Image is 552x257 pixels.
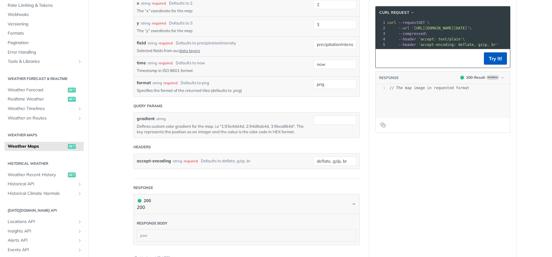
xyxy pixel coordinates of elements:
div: 4 [376,36,386,42]
span: Realtime Weather [8,96,66,102]
span: 'accept: text/plain' [418,37,463,41]
div: string [156,116,166,122]
div: string [173,157,182,165]
h2: Weather Maps [5,132,84,138]
div: required [184,157,198,165]
div: Defaults to precipitationIntensity [176,40,236,46]
div: Defaults to now [176,60,205,66]
div: required [152,21,166,26]
svg: Chevron [351,202,356,206]
span: 200 [138,199,141,202]
span: --header [398,43,416,47]
span: '[URL][DOMAIN_NAME][DATE]' [412,26,469,30]
button: 200 200200 [137,197,356,211]
a: Versioning [5,20,84,29]
div: Response body [137,221,167,226]
span: Historical API [8,181,76,187]
a: Weather on RoutesShow subpages for Weather on Routes [5,114,84,123]
button: 200200-ResultExample [457,74,507,81]
button: Copy to clipboard [379,120,387,130]
p: Defines custom color gradient for the map. i.e "1:93e4dd4d, 2:94d6ab4d, 3:9bca864d". The key repr... [137,123,304,134]
div: 1 [376,85,385,91]
span: get [68,144,76,149]
div: Headers [133,144,151,150]
a: Tools & LibrariesShow subpages for Tools & Libraries [5,57,84,66]
label: gradient [137,115,155,122]
div: Defaults to deflate, gzip, br [201,157,251,165]
span: --url [398,26,409,30]
span: \ [387,26,472,30]
span: Rate Limiting & Tokens [8,2,82,9]
div: 200 - Result [466,75,485,80]
span: --header [398,37,416,41]
span: Example [486,75,499,80]
span: Weather Forecast [8,87,66,93]
a: Webhooks [5,10,84,19]
div: 2 [376,25,386,31]
a: Historical APIShow subpages for Historical API [5,180,84,189]
div: Defaults to 2 [169,0,193,6]
span: get [68,97,76,102]
span: Weather Timelines [8,106,76,112]
span: curl [387,21,396,25]
button: Show subpages for Events API [77,248,82,252]
span: Formats [8,30,82,36]
a: Events APIShow subpages for Events API [5,245,84,255]
span: Locations API [8,219,76,225]
span: \ [387,37,465,41]
a: Realtime Weatherget [5,95,84,104]
button: RESPONSE [379,75,399,81]
label: format [137,80,151,86]
div: 1 [376,20,386,25]
div: required [159,40,173,46]
div: 200 200200 [133,214,360,245]
label: y [137,20,139,26]
a: Locations APIShow subpages for Locations API [5,217,84,226]
span: Versioning [8,21,82,27]
span: Insights API [8,228,76,234]
span: Weather on Routes [8,115,76,121]
span: \ [387,32,427,36]
h2: Weather Forecast & realtime [5,76,84,81]
p: Specifies the format of the returned tiles (defaults to .png) [137,88,304,93]
div: json [137,230,356,241]
span: --request [398,21,418,25]
button: Show subpages for Weather on Routes [77,116,82,121]
a: Weather Mapsget [5,142,84,151]
span: Weather Maps [8,143,66,149]
a: Insights APIShow subpages for Insights API [5,227,84,236]
button: cURL Request [377,9,417,16]
div: required [159,60,173,66]
label: time [137,60,146,66]
span: --compressed [398,32,425,36]
button: Show subpages for Locations API [77,219,82,224]
a: Weather Forecastget [5,85,84,95]
span: Alerts API [8,237,76,244]
h2: Historical Weather [5,161,84,166]
button: Show subpages for Historical Climate Normals [77,191,82,196]
span: Events API [8,247,76,253]
p: Timestamp in ISO 8601 format [137,68,304,73]
div: required [163,80,178,86]
a: Weather Recent Historyget [5,170,84,180]
button: Try It! [484,52,507,65]
button: Copy to clipboard [379,54,387,63]
div: Defaults to 3 [169,20,193,26]
a: Weather TimelinesShow subpages for Weather Timelines [5,104,84,113]
div: Query Params [133,103,163,109]
span: get [68,88,76,93]
span: cURL Request [379,10,409,15]
p: Selected fields from our [137,48,304,53]
p: 200 [137,204,151,211]
span: Webhooks [8,12,82,18]
a: Error Handling [5,48,84,57]
button: Show subpages for Tools & Libraries [77,59,82,64]
div: Defaults to png [181,80,209,86]
a: Pagination [5,38,84,47]
button: Show subpages for Weather Timelines [77,106,82,111]
div: string [141,21,150,26]
a: data layers [179,48,200,53]
div: string [141,1,150,6]
a: Formats [5,29,84,38]
span: Tools & Libraries [8,59,76,65]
